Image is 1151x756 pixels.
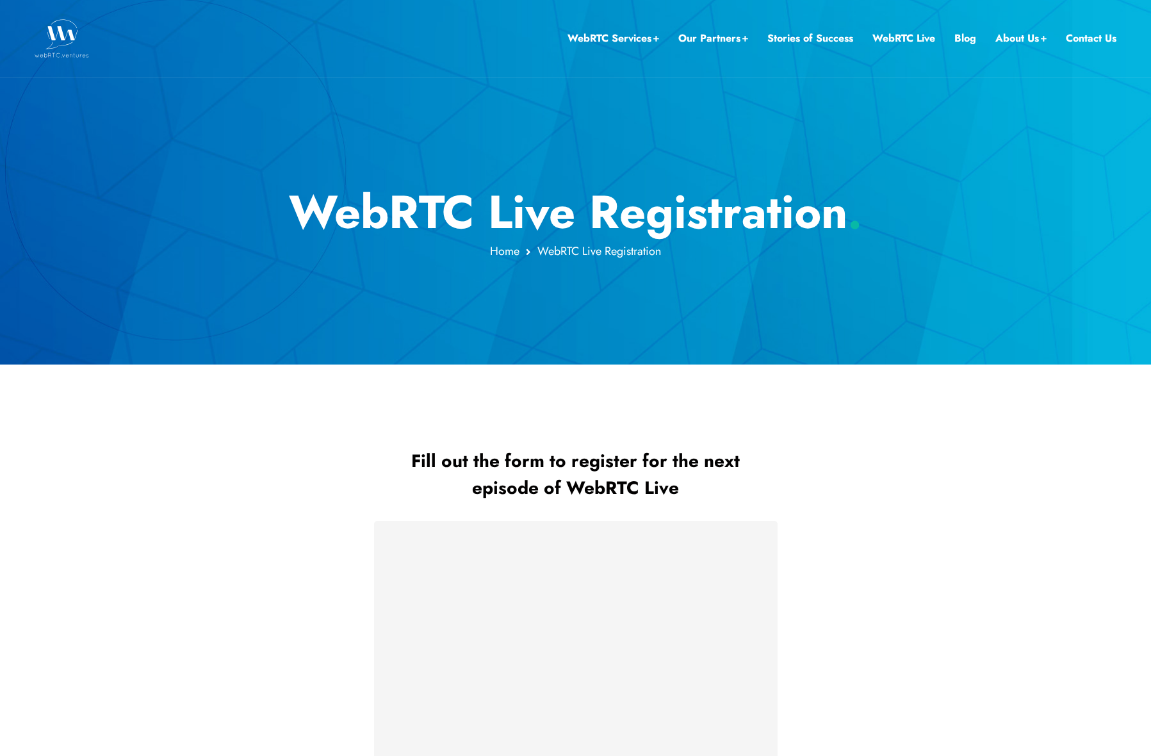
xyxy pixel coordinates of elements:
span: WebRTC Live Registration [537,243,661,259]
a: WebRTC Live [872,30,935,47]
span: . [847,179,862,245]
h2: Fill out the form to register for the next episode of WebRTC Live [377,448,774,502]
a: Stories of Success [767,30,853,47]
a: Blog [954,30,976,47]
h1: WebRTC Live Registration [200,185,951,240]
a: WebRTC Services [567,30,659,47]
a: Our Partners [678,30,748,47]
a: Contact Us [1066,30,1116,47]
a: About Us [995,30,1047,47]
a: Home [490,243,519,259]
img: WebRTC.ventures [35,19,89,58]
